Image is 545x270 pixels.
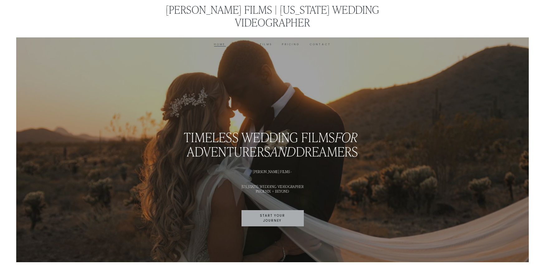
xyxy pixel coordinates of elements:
[335,128,358,145] em: for
[241,210,304,226] a: START YOUR JOURNEY
[236,42,250,47] a: About
[86,130,460,158] h2: timeless wedding films ADVENTURERS DREAMERS
[86,184,460,193] h1: [US_STATE] WEDDING VIDEOGRAPHER PHOENIX + BEYOND
[270,143,296,160] em: and
[260,42,272,47] a: Films
[86,169,460,174] h1: [PERSON_NAME] FILMS -
[310,42,331,47] a: Contact
[214,42,226,47] a: Home
[282,42,300,47] a: Pricing
[166,2,379,29] a: [PERSON_NAME] Films | [US_STATE] Wedding Videographer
